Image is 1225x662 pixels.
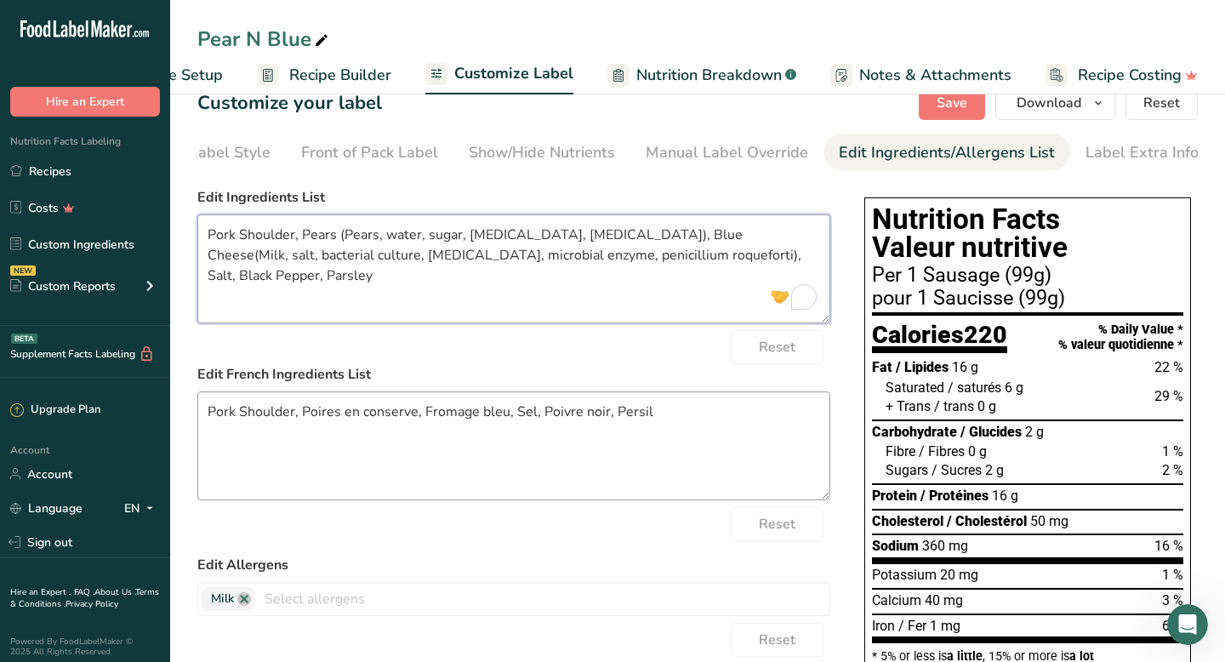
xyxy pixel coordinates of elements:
span: 1 mg [930,618,960,634]
span: Reset [759,630,795,650]
span: 20 mg [940,567,978,583]
a: Language [10,494,83,523]
span: 16 g [992,488,1018,504]
span: / saturés [948,380,1001,396]
a: Nutrition Breakdown [607,56,796,94]
button: Hire an Expert [10,87,160,117]
div: BETA [11,334,37,344]
span: 0 g [977,398,996,414]
h1: Nutrition Facts Valeur nutritive [872,205,1183,262]
span: 6 % [1162,618,1183,634]
a: Recipe Builder [257,56,391,94]
div: Front of Pack Label [301,141,438,164]
span: Reset [759,514,795,534]
div: Powered By FoodLabelMaker © 2025 All Rights Reserved [10,636,160,657]
span: Saturated [886,380,944,396]
a: Terms & Conditions . [10,586,159,610]
a: Customize Label [425,54,573,95]
span: 220 [964,320,1007,349]
span: Save [937,93,967,113]
span: 50 mg [1030,513,1068,529]
div: Custom Reports [10,277,116,295]
div: Label Extra Info [1085,141,1199,164]
span: / Cholestérol [947,513,1027,529]
span: / Lipides [896,359,949,375]
span: Recipe Costing [1078,64,1182,87]
span: Protein [872,488,917,504]
button: Reset [1125,86,1198,120]
label: Edit Ingredients List [197,187,830,208]
span: 16 g [952,359,978,375]
textarea: To enrich screen reader interactions, please activate Accessibility in Grammarly extension settings [197,214,830,323]
span: Notes & Attachments [859,64,1011,87]
span: Nutrition Breakdown [636,64,782,87]
div: Show/Hide Nutrients [469,141,615,164]
span: / trans [934,398,974,414]
a: FAQ . [74,586,94,598]
span: Iron [872,618,895,634]
span: Customize Label [454,62,573,85]
div: pour 1 Saucisse (99g) [872,288,1183,309]
span: / Sucres [932,462,982,478]
label: Edit Allergens [197,555,830,575]
span: 3 % [1162,592,1183,608]
span: 360 mg [922,538,968,554]
button: Reset [731,507,823,541]
a: Privacy Policy [66,598,118,610]
div: % Daily Value * % valeur quotidienne * [1058,322,1183,352]
div: EN [124,498,160,518]
span: 0 g [968,443,987,459]
a: Recipe Costing [1046,56,1198,94]
span: 1 % [1162,567,1183,583]
span: Fat [872,359,892,375]
a: Notes & Attachments [830,56,1011,94]
button: Reset [731,330,823,364]
span: Sugars [886,462,928,478]
span: Download [1017,93,1081,113]
a: Hire an Expert . [10,586,71,598]
label: Edit French Ingredients List [197,364,830,385]
span: 16 % [1154,538,1183,554]
span: 2 % [1162,462,1183,478]
div: Manual Label Override [646,141,808,164]
span: Recipe Setup [130,64,223,87]
iframe: Intercom live chat [1167,604,1208,645]
div: Choose Label Style [134,141,271,164]
div: Calories [872,322,1007,354]
span: Recipe Builder [289,64,391,87]
a: About Us . [94,586,135,598]
div: Pear N Blue [197,24,332,54]
span: Potassium [872,567,937,583]
span: Reset [1143,93,1180,113]
span: / Fibres [919,443,965,459]
span: Milk [211,590,234,608]
span: 6 g [1005,380,1023,396]
span: Carbohydrate [872,424,957,440]
span: Cholesterol [872,513,943,529]
span: / Fer [898,618,926,634]
div: Edit Ingredients/Allergens List [839,141,1055,164]
span: 29 % [1154,388,1183,404]
span: 2 g [985,462,1004,478]
span: Calcium [872,592,921,608]
h1: Customize your label [197,89,382,117]
div: Per 1 Sausage (99g) [872,265,1183,286]
button: Save [919,86,985,120]
span: / Protéines [920,488,989,504]
button: Download [995,86,1115,120]
span: + Trans [886,398,931,414]
span: Reset [759,337,795,357]
input: Select allergens [255,585,829,612]
button: Reset [731,623,823,657]
span: Sodium [872,538,919,554]
span: 40 mg [925,592,963,608]
span: 22 % [1154,359,1183,375]
div: Upgrade Plan [10,402,100,419]
span: / Glucides [960,424,1022,440]
span: 1 % [1162,443,1183,459]
div: NEW [10,265,36,276]
span: Fibre [886,443,915,459]
span: 2 g [1025,424,1044,440]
